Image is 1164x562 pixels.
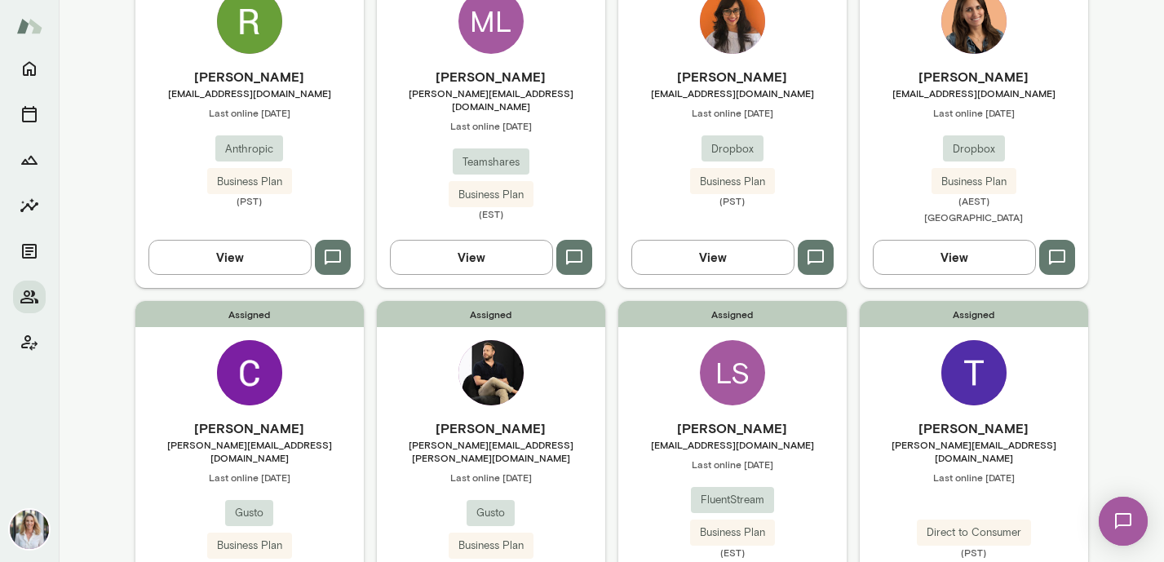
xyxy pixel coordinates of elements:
[932,174,1016,190] span: Business Plan
[860,438,1088,464] span: [PERSON_NAME][EMAIL_ADDRESS][DOMAIN_NAME]
[618,546,847,559] span: (EST)
[453,154,529,170] span: Teamshares
[618,67,847,86] h6: [PERSON_NAME]
[458,340,524,405] img: David De Rosa
[13,281,46,313] button: Members
[377,471,605,484] span: Last online [DATE]
[148,240,312,274] button: View
[860,471,1088,484] span: Last online [DATE]
[10,510,49,549] img: Jennifer Palazzo
[225,505,273,521] span: Gusto
[917,524,1031,541] span: Direct to Consumer
[631,240,794,274] button: View
[449,187,533,203] span: Business Plan
[13,235,46,268] button: Documents
[16,11,42,42] img: Mento
[860,194,1088,207] span: (AEST)
[135,106,364,119] span: Last online [DATE]
[377,86,605,113] span: [PERSON_NAME][EMAIL_ADDRESS][DOMAIN_NAME]
[924,211,1023,223] span: [GEOGRAPHIC_DATA]
[618,301,847,327] span: Assigned
[860,106,1088,119] span: Last online [DATE]
[13,98,46,131] button: Sessions
[377,119,605,132] span: Last online [DATE]
[377,207,605,220] span: (EST)
[207,538,292,554] span: Business Plan
[377,438,605,464] span: [PERSON_NAME][EMAIL_ADDRESS][PERSON_NAME][DOMAIN_NAME]
[135,471,364,484] span: Last online [DATE]
[860,546,1088,559] span: (PST)
[691,492,774,508] span: FluentStream
[377,418,605,438] h6: [PERSON_NAME]
[135,438,364,464] span: [PERSON_NAME][EMAIL_ADDRESS][DOMAIN_NAME]
[135,194,364,207] span: (PST)
[690,524,775,541] span: Business Plan
[13,52,46,85] button: Home
[701,141,763,157] span: Dropbox
[618,458,847,471] span: Last online [DATE]
[860,67,1088,86] h6: [PERSON_NAME]
[618,418,847,438] h6: [PERSON_NAME]
[13,144,46,176] button: Growth Plan
[135,86,364,100] span: [EMAIL_ADDRESS][DOMAIN_NAME]
[377,301,605,327] span: Assigned
[390,240,553,274] button: View
[700,340,765,405] div: LS
[943,141,1005,157] span: Dropbox
[135,301,364,327] span: Assigned
[618,194,847,207] span: (PST)
[941,340,1007,405] img: Taylor Wong
[860,301,1088,327] span: Assigned
[467,505,515,521] span: Gusto
[135,418,364,438] h6: [PERSON_NAME]
[377,67,605,86] h6: [PERSON_NAME]
[135,67,364,86] h6: [PERSON_NAME]
[860,86,1088,100] span: [EMAIL_ADDRESS][DOMAIN_NAME]
[618,438,847,451] span: [EMAIL_ADDRESS][DOMAIN_NAME]
[690,174,775,190] span: Business Plan
[618,106,847,119] span: Last online [DATE]
[13,189,46,222] button: Insights
[873,240,1036,274] button: View
[13,326,46,359] button: Client app
[215,141,283,157] span: Anthropic
[217,340,282,405] img: Cynthia Garda
[860,418,1088,438] h6: [PERSON_NAME]
[207,174,292,190] span: Business Plan
[618,86,847,100] span: [EMAIL_ADDRESS][DOMAIN_NAME]
[449,538,533,554] span: Business Plan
